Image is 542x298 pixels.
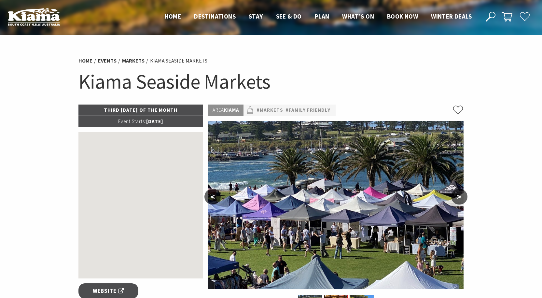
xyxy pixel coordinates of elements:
span: Stay [249,12,263,20]
span: Home [165,12,181,20]
button: < [204,189,221,205]
a: Events [98,57,117,64]
span: See & Do [276,12,302,20]
p: Third [DATE] of the Month [78,105,203,116]
img: Kiama Logo [8,8,60,26]
nav: Main Menu [158,11,478,22]
li: Kiama Seaside Markets [150,57,207,65]
span: Area [213,107,224,113]
a: #Markets [257,106,283,114]
span: Website [93,287,124,295]
h1: Kiama Seaside Markets [78,68,464,95]
p: [DATE] [78,116,203,127]
a: #Family Friendly [285,106,330,114]
span: Winter Deals [431,12,472,20]
span: Destinations [194,12,236,20]
span: Book now [387,12,418,20]
span: Plan [315,12,329,20]
button: > [451,189,467,205]
span: Event Starts: [118,118,146,124]
span: What’s On [342,12,374,20]
p: Kiama [208,105,243,116]
a: Home [78,57,92,64]
a: Markets [122,57,145,64]
img: Kiama Seaside Market [208,121,464,289]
